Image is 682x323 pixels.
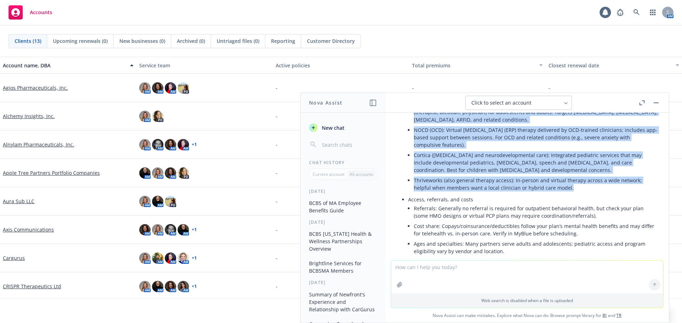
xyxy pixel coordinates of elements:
[3,169,100,177] a: Apple Tree Partners Portfolio Companies
[3,84,68,91] a: Agios Pharmaceuticals, Inc.
[408,259,657,267] p: Culturally responsive and language-concordant care
[139,62,270,69] div: Service team
[276,62,406,69] div: Active policies
[152,252,163,264] img: photo
[152,281,163,292] img: photo
[276,197,277,205] span: -
[548,84,550,91] span: -
[320,124,345,132] span: New chat
[30,10,52,15] span: Accounts
[152,167,163,179] img: photo
[271,37,295,45] span: Reporting
[307,37,355,45] span: Customer Directory
[602,312,607,318] a: BI
[139,167,151,179] img: photo
[395,297,659,303] p: Web search is disabled when a file is uploaded
[165,167,176,179] img: photo
[313,171,345,177] p: Current account
[273,57,409,74] button: Active policies
[152,111,163,122] img: photo
[177,37,205,45] span: Archived (0)
[178,167,189,179] img: photo
[306,289,380,315] button: Summary of Newfront's Experience and Relationship with CarGurus
[165,224,176,235] img: photo
[217,37,259,45] span: Untriaged files (0)
[350,171,373,177] p: All accounts
[409,57,546,74] button: Total premiums
[139,82,151,94] img: photo
[616,312,622,318] a: TR
[301,279,385,285] div: [DATE]
[165,196,176,207] img: photo
[412,84,414,91] span: -
[414,125,657,150] li: NOCD (OCD): Virtual [MEDICAL_DATA] (ERP) therapy delivered by OCD-trained clinicians; includes ap...
[3,197,34,205] a: Aura Sub LLC
[3,226,54,233] a: Axis Communications
[388,308,666,323] span: Nova Assist can make mistakes. Explore what Nova can do: Browse prompt library for and
[3,141,74,148] a: Alnylam Pharmaceuticals, Inc.
[192,284,197,289] a: + 1
[306,257,380,277] button: Brightline Services for BCBSMA Members
[152,224,163,235] img: photo
[276,226,277,233] span: -
[165,139,176,150] img: photo
[309,99,342,106] h1: Nova Assist
[53,37,108,45] span: Upcoming renewals (0)
[301,188,385,194] div: [DATE]
[408,196,657,203] p: Access, referrals, and costs
[178,252,189,264] img: photo
[3,254,25,262] a: Cargurus
[165,82,176,94] img: photo
[306,121,380,134] button: New chat
[165,281,176,292] img: photo
[301,160,385,166] div: Chat History
[613,5,627,20] a: Report a Bug
[139,196,151,207] img: photo
[306,197,380,216] button: BCBS of MA Employee Benefits Guide
[192,228,197,232] a: + 1
[139,111,151,122] img: photo
[178,139,189,150] img: photo
[548,62,671,69] div: Closest renewal date
[152,82,163,94] img: photo
[136,57,273,74] button: Service team
[301,219,385,225] div: [DATE]
[152,196,163,207] img: photo
[3,283,61,290] a: CRISPR Therapeutics Ltd
[178,82,189,94] img: photo
[276,283,277,290] span: -
[152,139,163,150] img: photo
[6,2,55,22] a: Accounts
[646,5,660,20] a: Switch app
[178,281,189,292] img: photo
[119,37,165,45] span: New businesses (0)
[465,96,572,110] button: Click to select an account
[629,5,644,20] a: Search
[306,228,380,255] button: BCBS [US_STATE] Health & Wellness Partnerships Overview
[414,203,657,221] li: Referrals: Generally no referral is required for outpatient behavioral health, but check your pla...
[15,37,41,45] span: Clients (13)
[276,254,277,262] span: -
[192,143,197,147] a: + 1
[414,175,657,193] li: Thriveworks (also general therapy access): In-person and virtual therapy across a wide network; h...
[165,252,176,264] img: photo
[192,256,197,260] a: + 1
[276,141,277,148] span: -
[139,252,151,264] img: photo
[320,140,377,150] input: Search chats
[139,224,151,235] img: photo
[276,169,277,177] span: -
[276,112,277,120] span: -
[471,99,531,106] span: Click to select an account
[414,239,657,256] li: Ages and specialties: Many partners serve adults and adolescents; pediatric access and program el...
[139,281,151,292] img: photo
[3,62,126,69] div: Account name, DBA
[139,139,151,150] img: photo
[412,62,535,69] div: Total premiums
[3,112,55,120] a: Alchemy Insights, Inc.
[414,221,657,239] li: Cost share: Copays/coinsurance/deductibles follow your plan’s mental health benefits and may diff...
[546,57,682,74] button: Closest renewal date
[276,84,277,91] span: -
[414,150,657,175] li: Cortica ([MEDICAL_DATA] and neurodevelopmental care): Integrated pediatric services that may incl...
[178,224,189,235] img: photo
